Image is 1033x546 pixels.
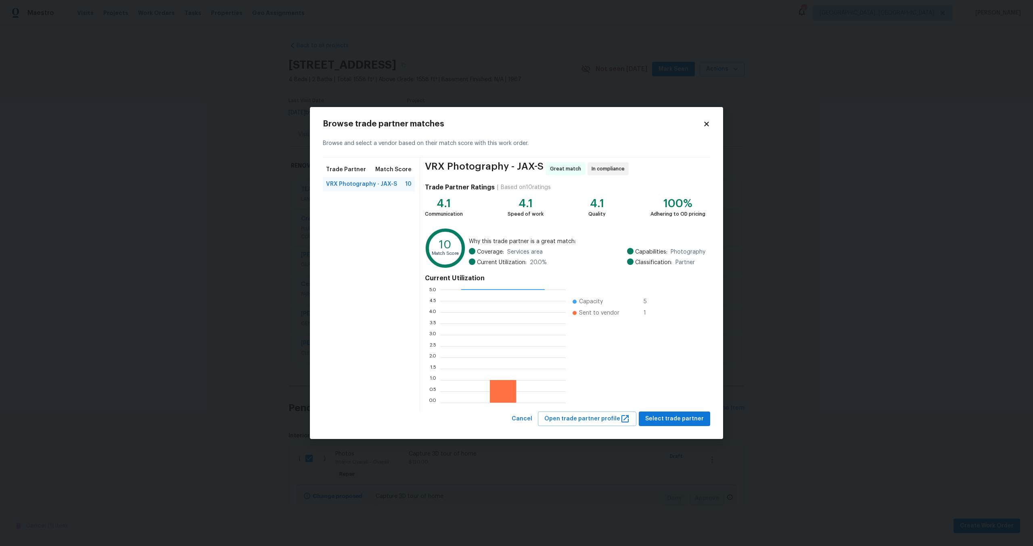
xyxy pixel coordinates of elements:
[671,248,705,256] span: Photography
[405,180,412,188] span: 10
[326,180,397,188] span: VRX Photography - JAX-S
[326,166,366,174] span: Trade Partner
[429,388,436,393] text: 0.5
[507,248,543,256] span: Services area
[538,412,636,426] button: Open trade partner profile
[429,332,436,337] text: 3.0
[432,251,459,256] text: Match Score
[425,162,544,175] span: VRX Photography - JAX-S
[495,183,501,191] div: |
[508,412,535,426] button: Cancel
[425,199,463,208] div: 4.1
[323,130,710,157] div: Browse and select a vendor based on their match score with this work order.
[429,321,436,325] text: 3.5
[508,199,544,208] div: 4.1
[644,298,657,306] span: 5
[588,199,606,208] div: 4.1
[429,298,436,303] text: 4.5
[501,183,551,191] div: Based on 10 ratings
[650,210,705,218] div: Adhering to OD pricing
[635,258,672,267] span: Classification:
[635,248,667,256] span: Capabilities:
[469,237,705,246] span: Why this trade partner is a great match:
[579,298,603,306] span: Capacity
[425,274,705,282] h4: Current Utilization
[644,309,657,317] span: 1
[639,412,710,426] button: Select trade partner
[588,210,606,218] div: Quality
[439,239,452,250] text: 10
[675,258,695,267] span: Partner
[375,166,412,174] span: Match Score
[429,400,436,405] text: 0.0
[429,309,436,314] text: 4.0
[430,366,436,371] text: 1.5
[592,165,628,173] span: In compliance
[645,414,704,424] span: Select trade partner
[579,309,619,317] span: Sent to vendor
[544,414,630,424] span: Open trade partner profile
[650,199,705,208] div: 100%
[429,287,436,292] text: 5.0
[477,248,504,256] span: Coverage:
[429,355,436,359] text: 2.0
[512,414,532,424] span: Cancel
[429,343,436,348] text: 2.5
[550,165,584,173] span: Great match
[477,258,527,267] span: Current Utilization:
[430,377,436,382] text: 1.0
[425,210,463,218] div: Communication
[323,120,703,128] h2: Browse trade partner matches
[530,258,547,267] span: 20.0 %
[425,183,495,191] h4: Trade Partner Ratings
[508,210,544,218] div: Speed of work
